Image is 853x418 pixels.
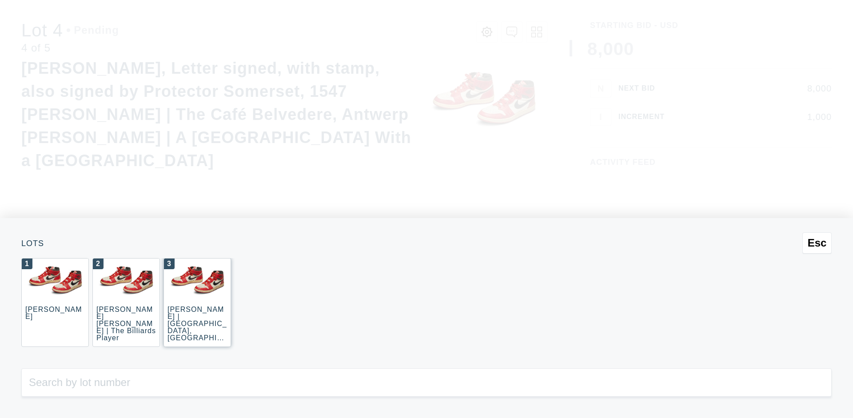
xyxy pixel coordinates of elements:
[25,306,82,320] div: [PERSON_NAME]
[21,368,832,397] input: Search by lot number
[164,259,175,269] div: 3
[802,232,832,254] button: Esc
[22,259,32,269] div: 1
[96,306,156,342] div: [PERSON_NAME] [PERSON_NAME] | The Billiards Player
[21,239,832,247] div: Lots
[167,306,227,377] div: [PERSON_NAME] | [GEOGRAPHIC_DATA], [GEOGRAPHIC_DATA] ([GEOGRAPHIC_DATA], [GEOGRAPHIC_DATA])
[93,259,104,269] div: 2
[808,237,827,249] span: Esc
